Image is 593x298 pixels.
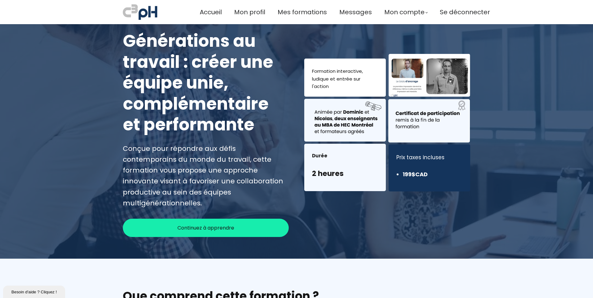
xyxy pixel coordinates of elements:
a: Mes formations [278,7,327,17]
span: Continuez à apprendre [177,224,234,232]
a: Messages [339,7,372,17]
font: Durée [312,152,327,159]
img: a70bc7685e0efc0bd0b04b3506828469.jpeg [123,3,157,21]
font: Prix ​​taxes incluses [396,154,444,161]
font: Conçue pour répondre aux défis contemporains du monde du travail, cette formation vous propose un... [123,144,283,208]
font: 199$CAD [403,170,428,178]
a: Accueil [200,7,222,17]
span: Mon compte [384,7,425,17]
iframe: chat widget [3,284,66,298]
font: Générations au travail : créer une équipe unie, complémentaire et performante [123,29,273,136]
font: Formation interactive, ludique et entrée sur l'action [312,68,363,90]
a: Mon profil [234,7,265,17]
font: 2 heures [312,169,344,178]
a: Se déconnecter [440,7,490,17]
